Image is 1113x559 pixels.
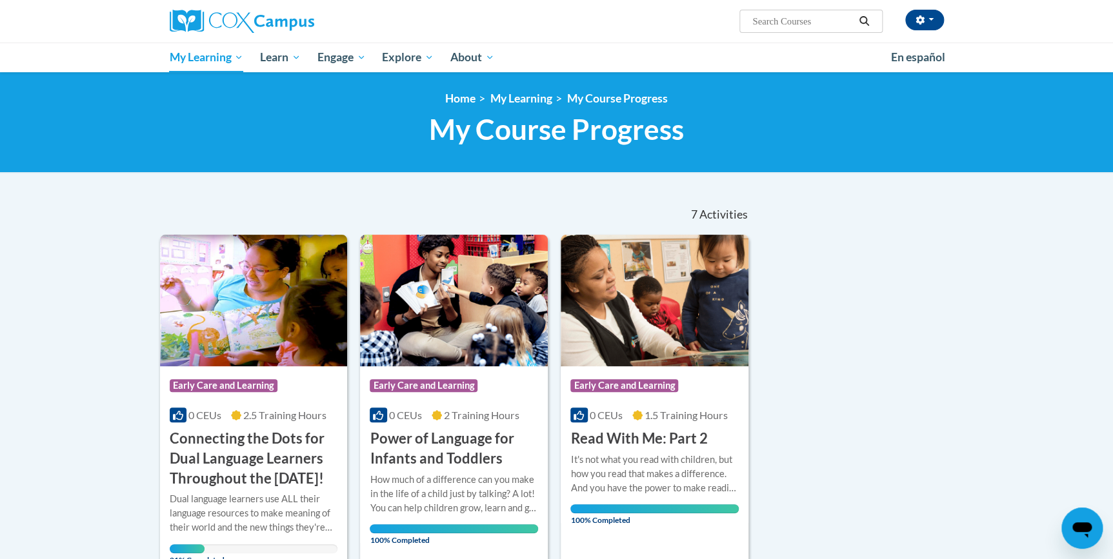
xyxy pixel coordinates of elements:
span: 2.5 Training Hours [243,409,326,421]
a: About [442,43,503,72]
a: My Course Progress [567,92,668,105]
img: Course Logo [160,235,348,366]
span: Early Care and Learning [570,379,678,392]
iframe: Button to launch messaging window [1061,507,1103,549]
span: Explore [382,50,434,65]
span: About [450,50,494,65]
img: Cox Campus [170,10,314,33]
img: Course Logo [360,235,548,366]
div: It's not what you read with children, but how you read that makes a difference. And you have the ... [570,453,739,495]
a: My Learning [490,92,552,105]
a: Explore [374,43,442,72]
img: Course Logo [561,235,748,366]
div: Your progress [170,544,205,553]
span: My Learning [169,50,243,65]
div: How much of a difference can you make in the life of a child just by talking? A lot! You can help... [370,473,538,515]
span: 0 CEUs [188,409,221,421]
span: 100% Completed [370,524,538,545]
span: Early Care and Learning [370,379,477,392]
a: My Learning [161,43,252,72]
div: Main menu [150,43,963,72]
h3: Connecting the Dots for Dual Language Learners Throughout the [DATE]! [170,429,338,488]
span: 7 [690,208,697,222]
a: Engage [309,43,374,72]
a: Cox Campus [170,10,415,33]
div: Your progress [570,504,739,513]
span: 2 Training Hours [444,409,519,421]
span: Activities [699,208,748,222]
a: Home [445,92,476,105]
span: En español [891,50,945,64]
span: Early Care and Learning [170,379,277,392]
span: 0 CEUs [389,409,422,421]
a: Learn [252,43,309,72]
span: 100% Completed [570,504,739,525]
a: En español [883,44,954,71]
span: 1.5 Training Hours [645,409,728,421]
input: Search Courses [751,14,854,29]
span: Engage [317,50,366,65]
button: Account Settings [905,10,944,30]
span: 0 CEUs [590,409,623,421]
span: Learn [260,50,301,65]
div: Your progress [370,524,538,533]
button: Search [854,14,874,29]
span: My Course Progress [429,112,684,146]
h3: Read With Me: Part 2 [570,429,707,449]
div: Dual language learners use ALL their language resources to make meaning of their world and the ne... [170,492,338,534]
h3: Power of Language for Infants and Toddlers [370,429,538,469]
